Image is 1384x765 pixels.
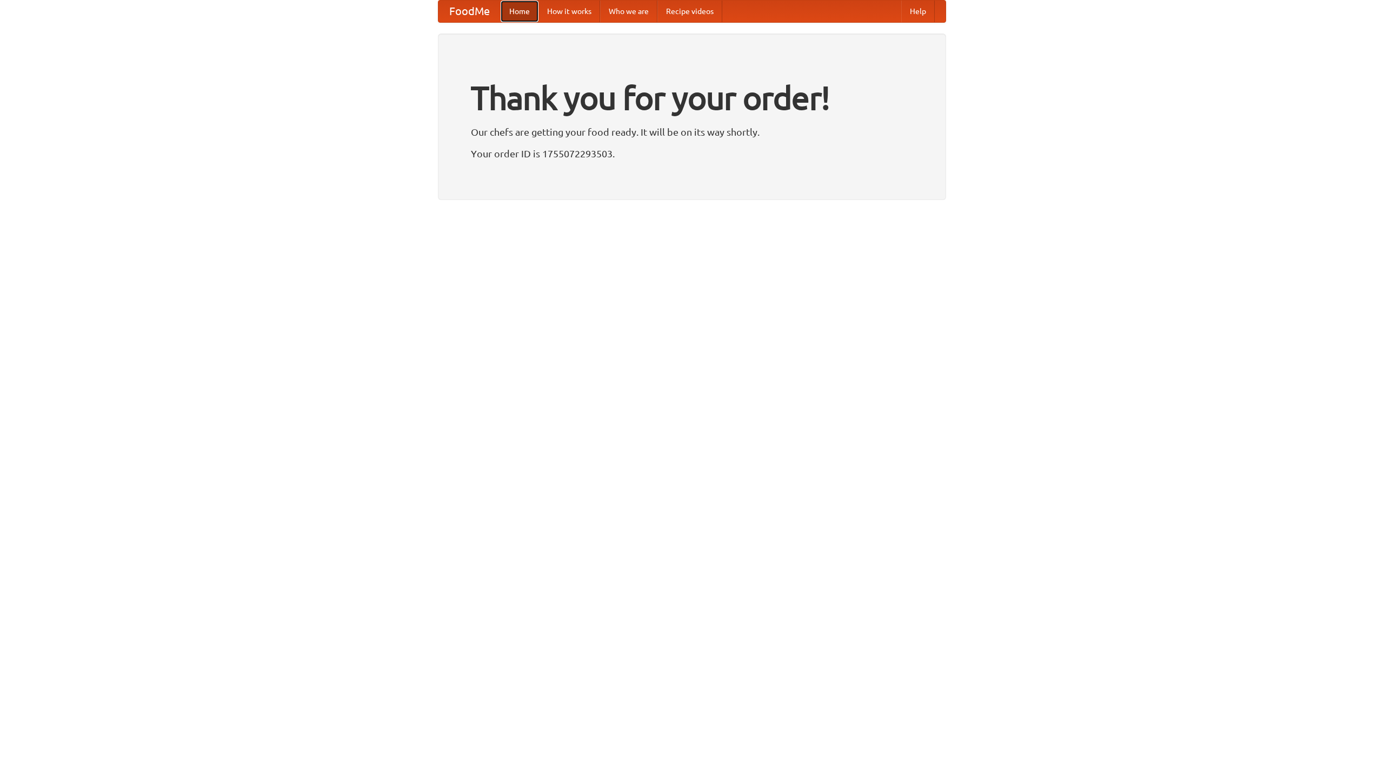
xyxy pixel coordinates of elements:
[501,1,538,22] a: Home
[471,124,913,140] p: Our chefs are getting your food ready. It will be on its way shortly.
[538,1,600,22] a: How it works
[438,1,501,22] a: FoodMe
[600,1,657,22] a: Who we are
[657,1,722,22] a: Recipe videos
[471,145,913,162] p: Your order ID is 1755072293503.
[471,72,913,124] h1: Thank you for your order!
[901,1,935,22] a: Help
